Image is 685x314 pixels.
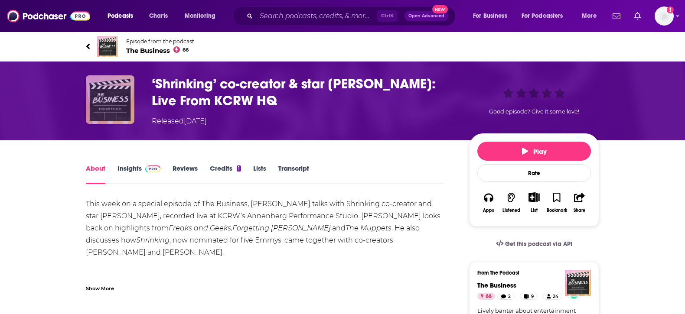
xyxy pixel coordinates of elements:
[173,164,198,184] a: Reviews
[179,9,227,23] button: open menu
[568,187,591,218] button: Share
[377,10,398,22] span: Ctrl K
[497,293,515,300] a: 2
[278,164,309,184] a: Transcript
[574,208,585,213] div: Share
[152,116,207,126] div: Released [DATE]
[655,6,674,26] img: User Profile
[408,14,444,18] span: Open Advanced
[86,75,134,124] img: ‘Shrinking’ co-creator & star Jason Segel: Live From KCRW HQ
[508,292,511,301] span: 2
[152,75,455,109] h1: ‘Shrinking’ co-creator & star Jason Segel: Live From KCRW HQ
[502,208,520,213] div: Listened
[108,10,133,22] span: Podcasts
[489,108,579,115] span: Good episode? Give it some love!
[169,224,231,232] em: Freaks and Geeks
[136,236,170,244] em: Shrinking
[404,11,448,21] button: Open AdvancedNew
[117,164,160,184] a: InsightsPodchaser Pro
[545,187,568,218] button: Bookmark
[489,233,579,255] a: Get this podcast via API
[256,9,377,23] input: Search podcasts, credits, & more...
[522,147,547,155] span: Play
[210,164,241,184] a: Credits1
[500,187,522,218] button: Listened
[145,165,160,172] img: Podchaser Pro
[144,9,173,23] a: Charts
[126,46,194,55] span: The Business
[232,224,332,232] em: Forgetting [PERSON_NAME],
[126,38,194,45] span: Episode from the podcast
[477,164,591,182] div: Rate
[576,9,607,23] button: open menu
[86,36,599,57] a: The BusinessEpisode from the podcastThe Business66
[505,240,572,248] span: Get this podcast via API
[241,6,464,26] div: Search podcasts, credits, & more...
[520,293,538,300] a: 9
[467,9,518,23] button: open menu
[183,48,189,52] span: 66
[101,9,144,23] button: open menu
[547,208,567,213] div: Bookmark
[477,142,591,161] button: Play
[523,187,545,218] div: Show More ButtonList
[477,187,500,218] button: Apps
[655,6,674,26] button: Show profile menu
[432,5,448,13] span: New
[346,224,391,232] em: The Muppets
[477,281,516,289] a: The Business
[477,293,495,300] a: 66
[667,6,674,13] svg: Add a profile image
[582,10,597,22] span: More
[525,192,543,202] button: Show More Button
[473,10,507,22] span: For Business
[609,9,624,23] a: Show notifications dropdown
[655,6,674,26] span: Logged in as nshort92
[531,292,534,301] span: 9
[543,293,562,300] a: 24
[565,270,591,296] img: The Business
[97,36,118,57] img: The Business
[185,10,215,22] span: Monitoring
[516,9,576,23] button: open menu
[631,9,644,23] a: Show notifications dropdown
[237,165,241,172] div: 1
[486,292,492,301] span: 66
[149,10,168,22] span: Charts
[477,270,584,276] h3: From The Podcast
[86,164,105,184] a: About
[531,207,538,213] div: List
[553,292,558,301] span: 24
[483,208,494,213] div: Apps
[522,10,563,22] span: For Podcasters
[7,8,90,24] img: Podchaser - Follow, Share and Rate Podcasts
[253,164,266,184] a: Lists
